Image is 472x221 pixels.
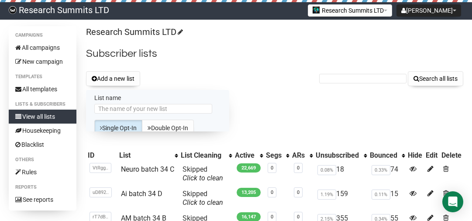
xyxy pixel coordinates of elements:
a: Blacklist [9,138,76,152]
a: All templates [9,82,76,96]
th: Bounced: No sort applied, activate to apply an ascending sort [368,149,407,162]
div: ARs [292,151,305,160]
a: Click to clean [183,198,223,207]
div: Segs [266,151,282,160]
div: Bounced [370,151,398,160]
a: 0 [271,190,273,195]
td: 159 [314,186,368,211]
li: Templates [9,72,76,82]
a: Research Summits LTD [86,27,182,37]
a: Single Opt-In [94,120,142,136]
img: 2.jpg [313,7,320,14]
div: Open Intercom Messenger [442,191,463,212]
a: 0 [297,214,300,220]
a: Ai batch 34 D [121,190,162,198]
li: Reports [9,182,76,193]
th: List: No sort applied, activate to apply an ascending sort [117,149,179,162]
span: 0.11% [372,190,390,200]
span: 0.08% [317,165,336,175]
span: 1.19% [317,190,336,200]
h2: Subscriber lists [86,46,463,62]
div: Active [235,151,255,160]
button: Research Summits LTD [308,4,392,17]
li: Campaigns [9,30,76,41]
li: Lists & subscribers [9,99,76,110]
td: 15 [368,186,407,211]
th: Hide: No sort applied, sorting is disabled [406,149,424,162]
a: 0 [271,214,273,220]
img: bccbfd5974049ef095ce3c15df0eef5a [9,6,17,14]
li: Others [9,155,76,165]
td: 18 [314,162,368,186]
span: 13,205 [237,188,261,197]
span: 0.33% [372,165,390,175]
a: 0 [271,165,273,171]
span: Skipped [183,190,223,207]
a: View all lists [9,110,76,124]
div: List [119,151,170,160]
div: Hide [408,151,422,160]
label: List name [94,94,221,102]
th: Delete: No sort applied, sorting is disabled [440,149,463,162]
div: List Cleaning [181,151,224,160]
input: The name of your new list [94,104,212,114]
span: 22,669 [237,163,261,173]
th: ID: No sort applied, sorting is disabled [86,149,117,162]
a: Click to clean [183,174,223,182]
a: Housekeeping [9,124,76,138]
div: Edit [426,151,438,160]
div: Unsubscribed [316,151,359,160]
a: 0 [297,190,300,195]
div: Delete [441,151,462,160]
a: All campaigns [9,41,76,55]
a: Double Opt-In [142,120,194,136]
th: Edit: No sort applied, sorting is disabled [424,149,439,162]
a: 0 [297,165,300,171]
span: Skipped [183,165,223,182]
td: 74 [368,162,407,186]
span: uD892.. [90,187,112,197]
th: ARs: No sort applied, activate to apply an ascending sort [290,149,314,162]
button: [PERSON_NAME] [396,4,461,17]
a: Rules [9,165,76,179]
button: Search all lists [408,71,463,86]
a: Neuro batch 34 C [121,165,174,173]
th: Active: No sort applied, activate to apply an ascending sort [233,149,264,162]
div: ID [88,151,115,160]
th: Unsubscribed: No sort applied, activate to apply an ascending sort [314,149,368,162]
a: See reports [9,193,76,207]
button: Add a new list [86,71,140,86]
th: Segs: No sort applied, activate to apply an ascending sort [264,149,290,162]
span: VtRgg.. [90,163,111,173]
a: New campaign [9,55,76,69]
th: List Cleaning: No sort applied, activate to apply an ascending sort [179,149,233,162]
